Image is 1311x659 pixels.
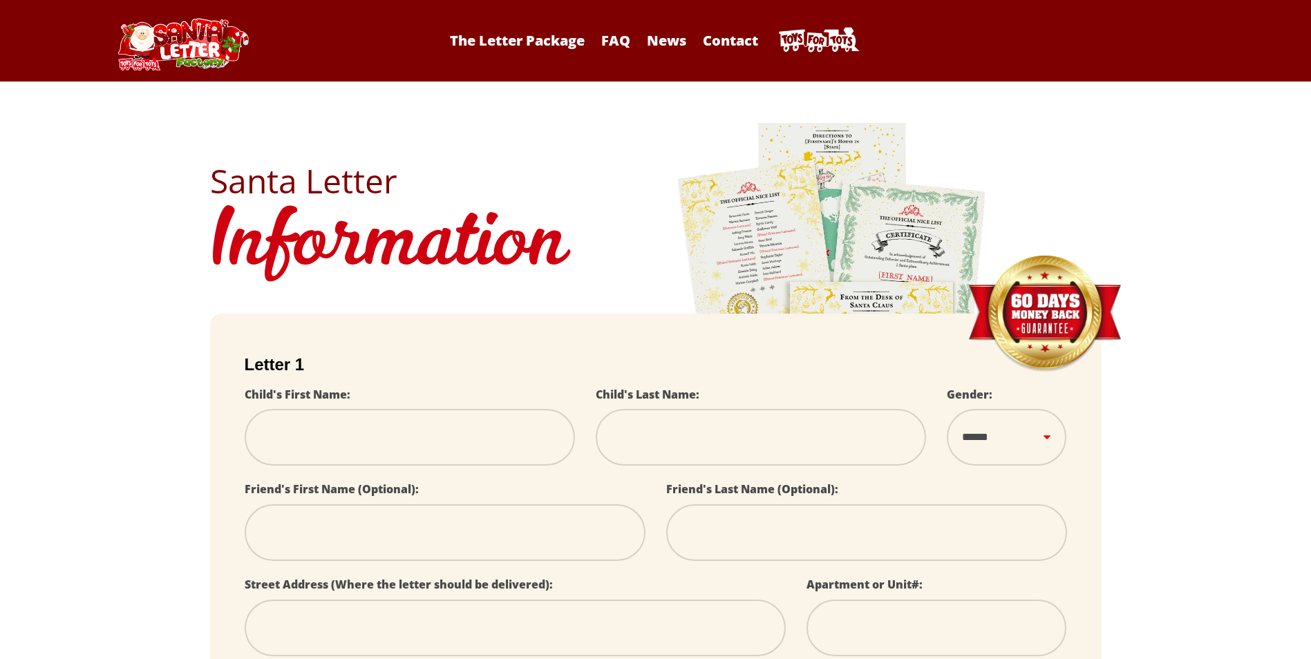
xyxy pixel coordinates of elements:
[640,31,693,50] a: News
[807,577,923,592] label: Apartment or Unit#:
[210,164,1102,198] h2: Santa Letter
[113,18,252,70] img: Santa Letter Logo
[245,387,350,402] label: Child's First Name:
[596,387,699,402] label: Child's Last Name:
[677,121,988,507] img: letters.png
[443,31,592,50] a: The Letter Package
[666,481,838,497] label: Friend's Last Name (Optional):
[696,31,765,50] a: Contact
[245,355,1067,374] h2: Letter 1
[245,577,553,592] label: Street Address (Where the letter should be delivered):
[967,255,1122,373] img: Money Back Guarantee
[947,387,992,402] label: Gender:
[594,31,637,50] a: FAQ
[245,481,419,497] label: Friend's First Name (Optional):
[210,198,1102,293] h1: Information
